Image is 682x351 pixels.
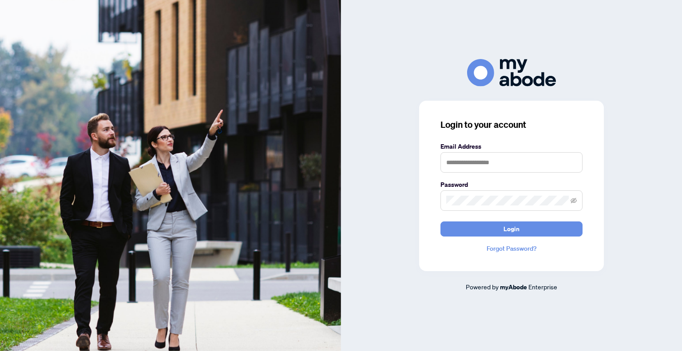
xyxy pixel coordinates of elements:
a: Forgot Password? [440,244,583,253]
span: eye-invisible [571,197,577,204]
span: Enterprise [528,283,557,291]
img: ma-logo [467,59,556,86]
span: Login [504,222,519,236]
label: Password [440,180,583,189]
a: myAbode [500,282,527,292]
button: Login [440,221,583,237]
span: Powered by [466,283,499,291]
label: Email Address [440,142,583,151]
h3: Login to your account [440,118,583,131]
